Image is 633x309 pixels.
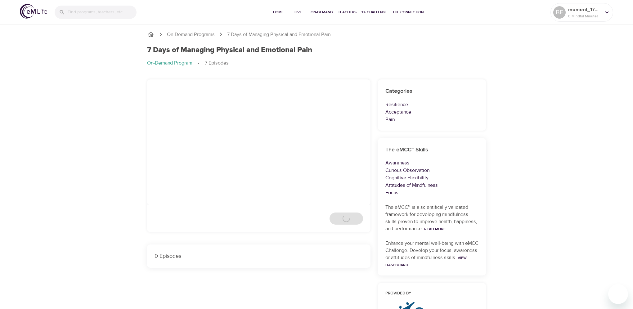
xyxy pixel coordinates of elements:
[155,252,363,260] p: 0 Episodes
[167,31,215,38] a: On-Demand Programs
[227,31,330,38] p: 7 Days of Managing Physical and Emotional Pain
[393,9,424,16] span: The Connection
[147,31,486,38] nav: breadcrumb
[385,189,478,196] p: Focus
[361,9,388,16] span: 1% Challenge
[385,174,478,181] p: Cognitive Flexibility
[147,60,192,67] p: On-Demand Program
[385,240,478,268] p: Enhance your mental well-being with eMCC Challenge. Develop your focus, awareness or attitudes of...
[385,204,478,232] p: The eMCC™ is a scientifically validated framework for developing mindfulness skills proven to imp...
[271,9,286,16] span: Home
[568,6,601,13] p: moment_1756837202
[385,290,478,297] h6: Provided by
[424,226,446,231] a: Read More
[311,9,333,16] span: On-Demand
[385,255,467,267] a: View Dashboard
[385,159,478,167] p: Awareness
[338,9,357,16] span: Teachers
[553,6,566,19] div: BF
[608,284,628,304] iframe: Button to launch messaging window
[291,9,306,16] span: Live
[20,4,47,19] img: logo
[385,146,478,154] h6: The eMCC™ Skills
[385,167,478,174] p: Curious Observation
[385,116,478,123] p: Pain
[385,87,478,96] h6: Categories
[568,13,601,19] p: 0 Mindful Minutes
[205,60,229,67] p: 7 Episodes
[147,60,486,67] nav: breadcrumb
[385,181,478,189] p: Attitudes of Mindfulness
[385,101,478,108] p: Resilience
[385,108,478,116] p: Acceptance
[147,46,312,55] h1: 7 Days of Managing Physical and Emotional Pain
[68,6,137,19] input: Find programs, teachers, etc...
